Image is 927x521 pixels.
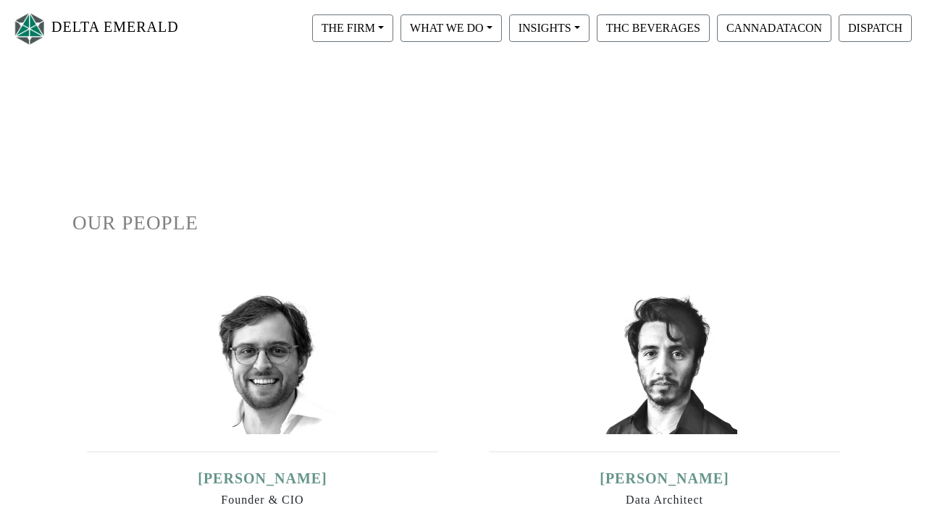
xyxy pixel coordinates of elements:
a: THC BEVERAGES [593,21,713,33]
a: DISPATCH [835,21,915,33]
img: ian [190,289,335,434]
a: [PERSON_NAME] [600,470,729,486]
img: Logo [12,9,48,48]
h6: Founder & CIO [87,493,438,507]
button: CANNADATACON [717,14,831,42]
button: DISPATCH [839,14,912,42]
button: INSIGHTS [509,14,590,42]
a: [PERSON_NAME] [198,470,327,486]
button: WHAT WE DO [400,14,502,42]
button: THC BEVERAGES [597,14,710,42]
a: CANNADATACON [713,21,835,33]
h1: OUR PEOPLE [72,211,855,235]
img: david [592,289,737,434]
button: THE FIRM [312,14,393,42]
a: DELTA EMERALD [12,6,179,51]
h6: Data Architect [489,493,840,507]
